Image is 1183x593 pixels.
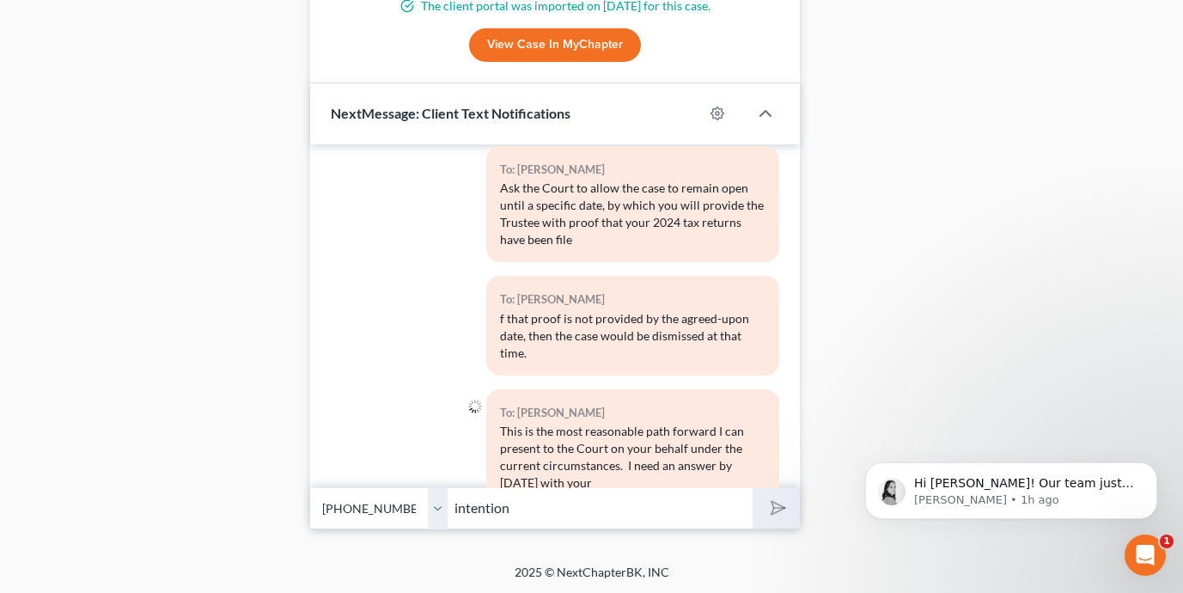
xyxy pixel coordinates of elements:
[500,180,765,248] div: Ask the Court to allow the case to remain open until a specific date, by which you will provide t...
[500,310,765,362] div: f that proof is not provided by the agreed-upon date, then the case would be dismissed at that time.
[839,426,1183,547] iframe: Intercom notifications message
[500,160,765,180] div: To: [PERSON_NAME]
[1125,535,1166,576] iframe: Intercom live chat
[469,28,641,63] a: View Case in MyChapter
[1160,535,1174,548] span: 1
[448,487,753,529] input: Say something...
[500,290,765,309] div: To: [PERSON_NAME]
[500,423,765,492] div: This is the most reasonable path forward I can present to the Court on your behalf under the curr...
[500,403,765,423] div: To: [PERSON_NAME]
[468,400,482,413] img: loading-94b0b3e1ba8af40f4fa279cbd2939eec65efbab3f2d82603d4e2456fc2c12017.gif
[331,105,570,121] span: NextMessage: Client Text Notifications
